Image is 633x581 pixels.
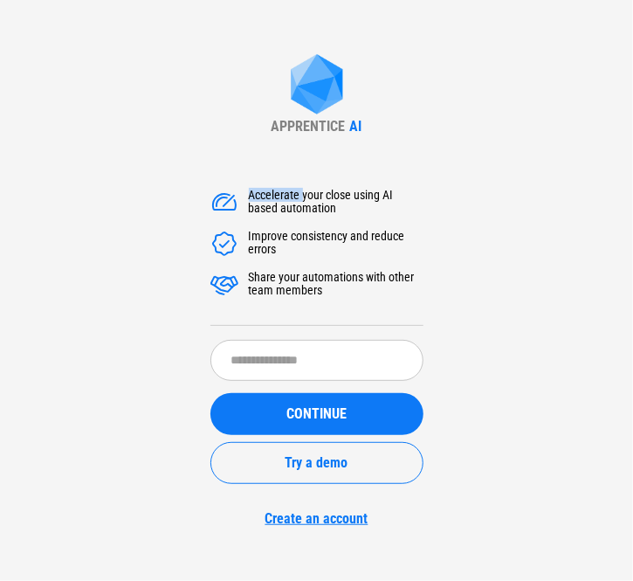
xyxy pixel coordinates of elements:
div: AI [350,118,362,135]
img: Accelerate [210,230,238,258]
img: Apprentice AI [282,54,352,118]
div: Share your automations with other team members [249,271,423,299]
button: CONTINUE [210,393,423,435]
div: APPRENTICE [272,118,346,135]
span: Try a demo [286,456,348,470]
img: Accelerate [210,189,238,217]
button: Try a demo [210,442,423,484]
div: Accelerate your close using AI based automation [249,189,423,217]
a: Create an account [210,510,423,527]
div: Improve consistency and reduce errors [249,230,423,258]
span: CONTINUE [286,407,347,421]
img: Accelerate [210,271,238,299]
